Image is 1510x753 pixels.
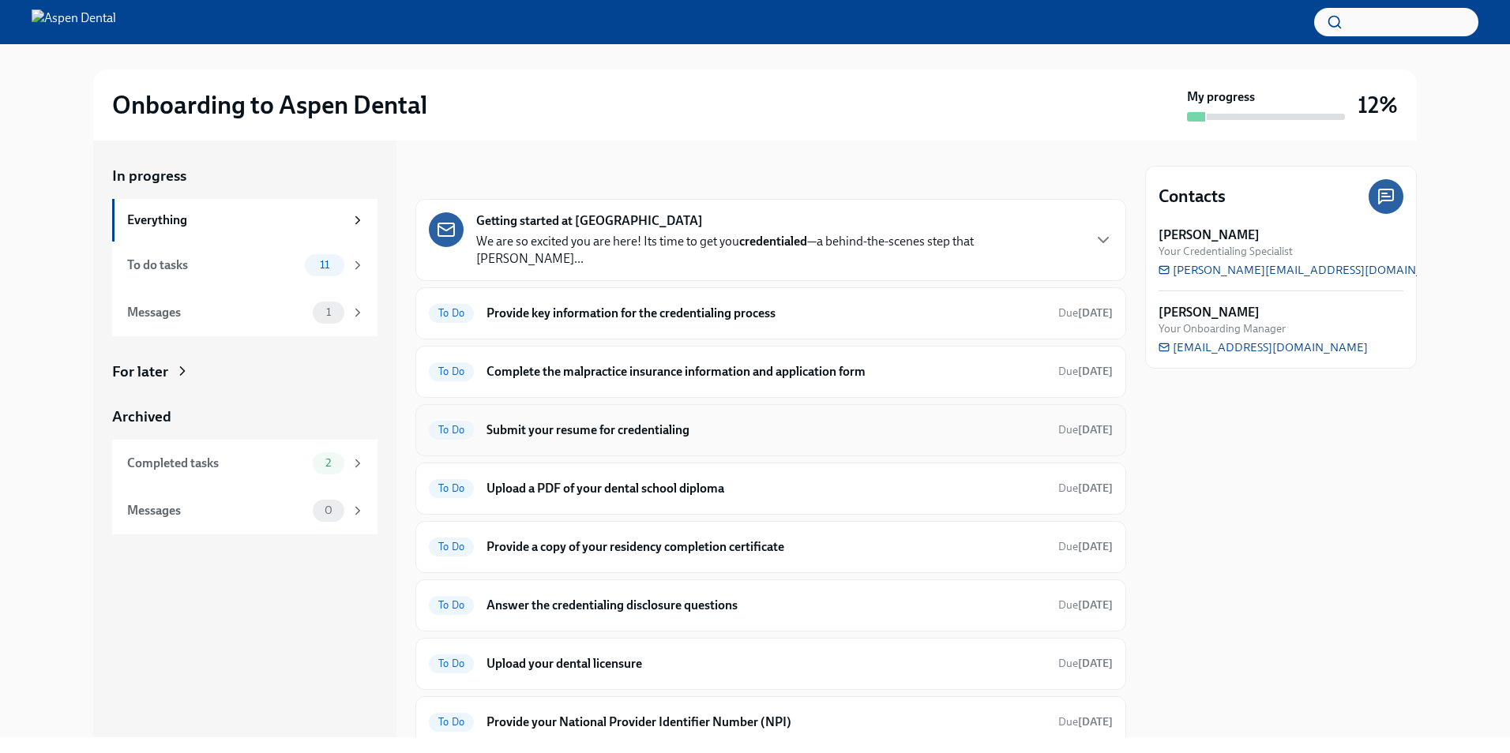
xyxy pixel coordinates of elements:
span: 11 [310,259,339,271]
a: For later [112,362,377,382]
h6: Upload your dental licensure [486,655,1046,672]
span: Due [1058,365,1113,378]
a: To DoUpload your dental licensureDue[DATE] [429,651,1113,676]
h4: Contacts [1159,185,1226,208]
h3: 12% [1358,91,1398,119]
a: [PERSON_NAME][EMAIL_ADDRESS][DOMAIN_NAME] [1159,262,1460,278]
strong: [DATE] [1078,365,1113,378]
span: September 27th, 2025 10:00 [1058,598,1113,613]
a: Archived [112,406,377,427]
span: September 27th, 2025 10:00 [1058,539,1113,554]
strong: [DATE] [1078,306,1113,320]
a: To DoComplete the malpractice insurance information and application formDue[DATE] [429,359,1113,384]
strong: My progress [1187,88,1255,106]
div: For later [112,362,168,382]
a: Messages0 [112,487,377,534]
strong: [DATE] [1078,715,1113,729]
h2: Onboarding to Aspen Dental [112,89,427,121]
a: In progress [112,166,377,186]
h6: Provide key information for the credentialing process [486,305,1046,322]
span: Due [1058,715,1113,729]
span: Due [1058,423,1113,436]
img: Aspen Dental [32,9,116,35]
span: To Do [429,482,474,494]
span: 1 [317,306,340,318]
h6: Complete the malpractice insurance information and application form [486,363,1046,380]
h6: Provide your National Provider Identifier Number (NPI) [486,714,1046,731]
span: 2 [316,457,340,469]
span: Due [1058,598,1113,612]
strong: [DATE] [1078,598,1113,612]
p: We are so excited you are here! Its time to get you —a behind-the-scenes step that [PERSON_NAME]... [476,233,1081,268]
strong: [PERSON_NAME] [1159,227,1260,244]
span: September 27th, 2025 10:00 [1058,305,1113,320]
span: September 27th, 2025 10:00 [1058,714,1113,729]
span: To Do [429,716,474,728]
div: Messages [127,304,306,321]
span: Your Credentialing Specialist [1159,244,1293,259]
span: September 27th, 2025 10:00 [1058,656,1113,671]
h6: Provide a copy of your residency completion certificate [486,538,1046,556]
span: September 27th, 2025 10:00 [1058,422,1113,437]
a: To do tasks11 [112,242,377,289]
a: Everything [112,199,377,242]
h6: Upload a PDF of your dental school diploma [486,480,1046,497]
span: Due [1058,657,1113,670]
strong: Getting started at [GEOGRAPHIC_DATA] [476,212,703,230]
a: Messages1 [112,289,377,336]
strong: [DATE] [1078,540,1113,553]
a: To DoSubmit your resume for credentialingDue[DATE] [429,418,1113,443]
a: [EMAIL_ADDRESS][DOMAIN_NAME] [1159,339,1368,355]
div: In progress [415,166,490,186]
span: To Do [429,599,474,611]
a: To DoUpload a PDF of your dental school diplomaDue[DATE] [429,476,1113,501]
a: To DoProvide a copy of your residency completion certificateDue[DATE] [429,534,1113,560]
h6: Answer the credentialing disclosure questions [486,597,1046,614]
span: Due [1058,481,1113,495]
span: To Do [429,424,474,436]
span: To Do [429,365,474,377]
span: Your Onboarding Manager [1159,321,1286,336]
strong: [PERSON_NAME] [1159,304,1260,321]
span: To Do [429,657,474,669]
a: Completed tasks2 [112,440,377,487]
strong: [DATE] [1078,423,1113,436]
a: To DoProvide key information for the credentialing processDue[DATE] [429,301,1113,326]
a: To DoProvide your National Provider Identifier Number (NPI)Due[DATE] [429,710,1113,735]
strong: [DATE] [1078,657,1113,670]
strong: [DATE] [1078,481,1113,495]
strong: credentialed [739,234,807,249]
span: September 27th, 2025 10:00 [1058,481,1113,496]
span: Due [1058,540,1113,553]
div: To do tasks [127,257,299,274]
a: To DoAnswer the credentialing disclosure questionsDue[DATE] [429,593,1113,618]
div: Everything [127,212,344,229]
span: To Do [429,307,474,319]
span: Due [1058,306,1113,320]
h6: Submit your resume for credentialing [486,421,1046,439]
span: September 27th, 2025 10:00 [1058,364,1113,379]
span: 0 [315,504,342,516]
div: Completed tasks [127,455,306,472]
span: To Do [429,541,474,553]
div: Messages [127,502,306,519]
